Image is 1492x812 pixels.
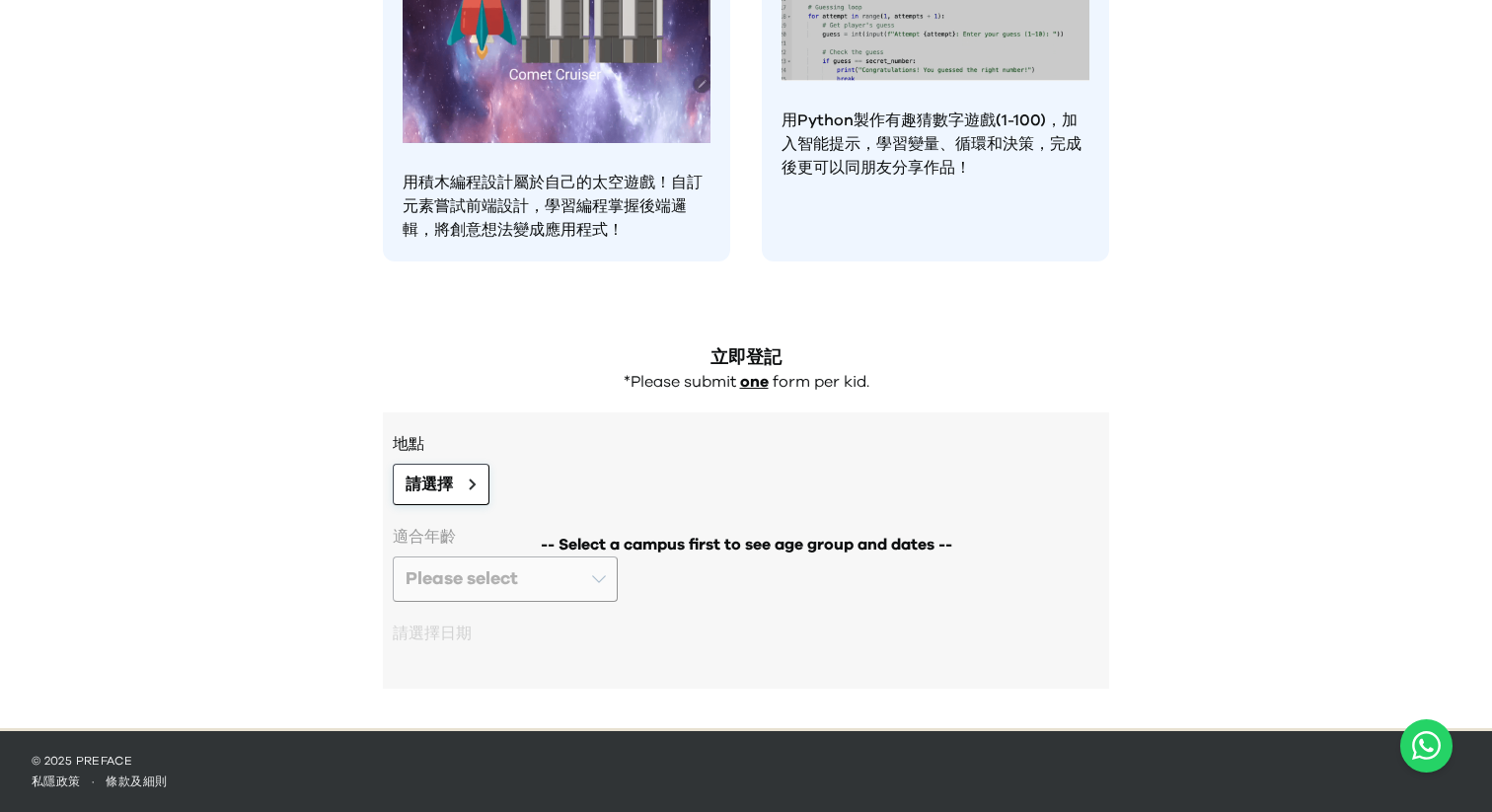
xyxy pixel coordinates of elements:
[1400,719,1453,773] a: Chat with us on WhatsApp
[393,464,489,505] button: 請選擇
[740,372,769,393] p: one
[106,775,167,787] a: 條款及細則
[406,473,453,496] span: 請選擇
[80,775,106,787] span: ·
[383,372,1109,393] div: *Please submit form per kid.
[383,344,1109,372] h2: 立即登記
[782,109,1089,180] p: 用Python製作有趣猜數字遊戲(1-100)，加入智能提示，學習變量、循環和決策，完成後更可以同朋友分享作品！
[1400,719,1453,773] button: Open WhatsApp chat
[393,432,1099,456] h3: 地點
[403,171,710,242] p: 用積木編程設計屬於自己的太空遊戲！自訂元素嘗試前端設計，學習編程掌握後端邏輯，將創意想法變成應用程式！
[32,753,1460,769] p: © 2025 Preface
[32,775,80,787] a: 私隱政策
[541,533,952,556] span: -- Select a campus first to see age group and dates --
